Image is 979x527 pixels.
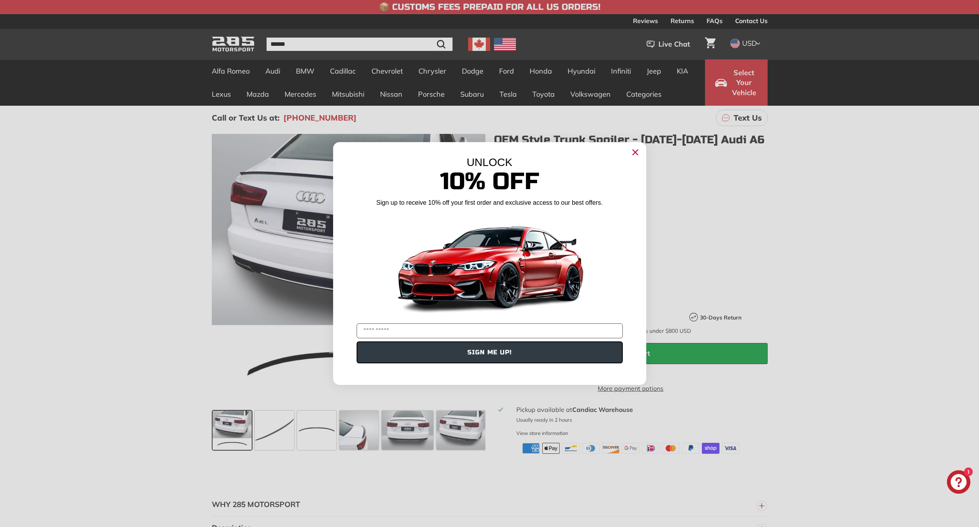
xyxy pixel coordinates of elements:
button: Close dialog [629,146,642,159]
input: YOUR EMAIL [357,323,623,338]
span: 10% Off [440,167,539,196]
inbox-online-store-chat: Shopify online store chat [945,470,973,496]
button: SIGN ME UP! [357,341,623,363]
span: Sign up to receive 10% off your first order and exclusive access to our best offers. [376,199,602,206]
span: UNLOCK [467,156,512,168]
img: Banner showing BMW 4 Series Body kit [392,210,588,320]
